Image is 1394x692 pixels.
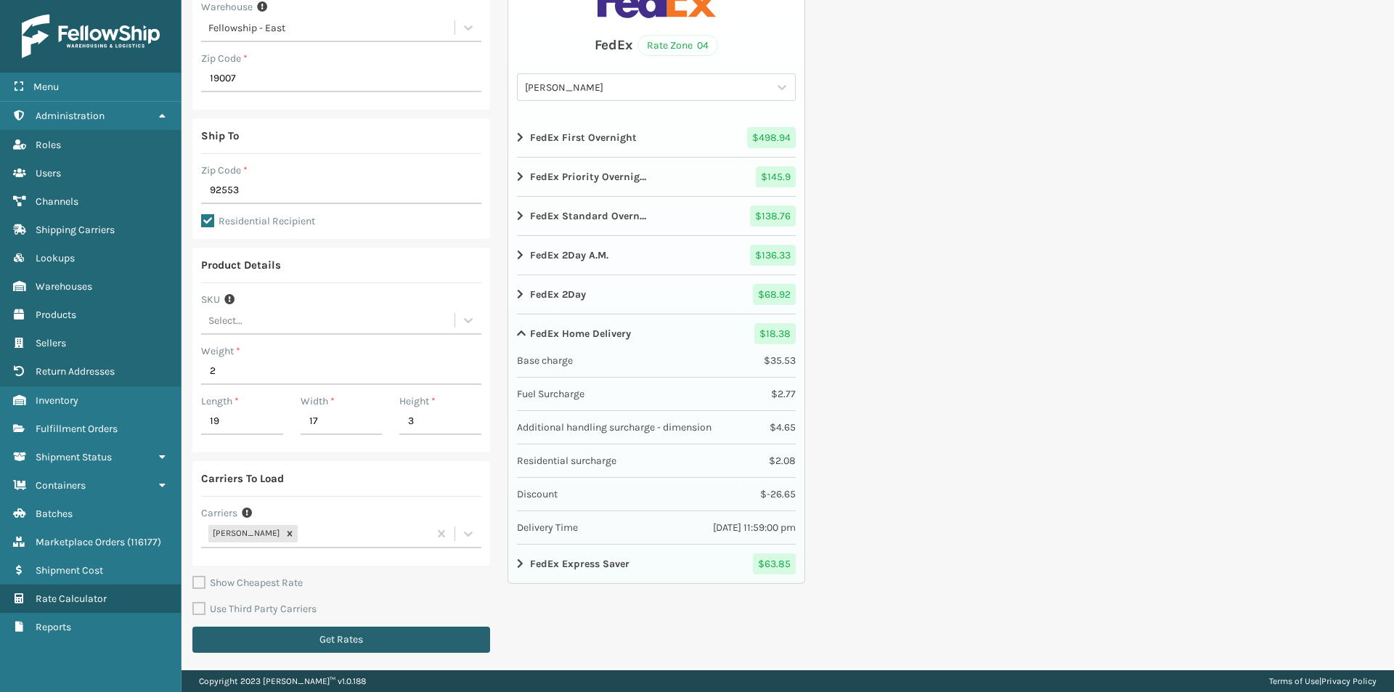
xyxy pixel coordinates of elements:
div: Ship To [201,127,239,144]
span: Administration [36,110,105,122]
span: $ 138.76 [750,205,796,227]
strong: FedEx Priority Overnight [530,169,648,184]
span: $ 498.94 [747,127,796,148]
span: Warehouses [36,280,92,293]
div: [PERSON_NAME] [525,80,770,95]
span: Lookups [36,252,75,264]
div: | [1269,670,1377,692]
label: Weight [201,343,240,359]
span: $ 136.33 [750,245,796,266]
span: Base charge [517,353,573,368]
span: Fuel Surcharge [517,386,584,402]
span: Delivery Time [517,520,578,535]
span: $ 18.38 [754,323,796,344]
label: Carriers [201,505,237,521]
span: Inventory [36,394,78,407]
span: Fulfillment Orders [36,423,118,435]
div: [PERSON_NAME] [208,525,282,542]
label: Zip Code [201,51,248,66]
img: logo [22,15,160,58]
span: Shipment Cost [36,564,103,577]
span: $ 2.08 [769,453,796,468]
div: Fellowship - East [208,20,456,36]
label: Height [399,394,436,409]
label: Show Cheapest Rate [192,577,303,589]
span: Roles [36,139,61,151]
span: $ -26.65 [760,487,796,502]
span: Additional handling surcharge - dimension [517,420,712,435]
span: Reports [36,621,71,633]
span: Discount [517,487,558,502]
span: Rate Calculator [36,593,107,605]
label: SKU [201,292,220,307]
strong: FedEx Home Delivery [530,326,631,341]
span: Sellers [36,337,66,349]
a: Terms of Use [1269,676,1319,686]
strong: FedEx 2Day [530,287,586,302]
span: Channels [36,195,78,208]
div: Select... [208,313,242,328]
span: Rate Zone [647,38,693,53]
span: ( 116177 ) [127,536,161,548]
label: Residential Recipient [201,215,315,227]
span: Return Addresses [36,365,115,378]
label: Use Third Party Carriers [192,603,317,615]
p: Copyright 2023 [PERSON_NAME]™ v 1.0.188 [199,670,366,692]
a: Privacy Policy [1321,676,1377,686]
span: $ 35.53 [764,353,796,368]
span: $ 63.85 [753,553,796,574]
label: Width [301,394,335,409]
button: Get Rates [192,627,490,653]
span: Menu [33,81,59,93]
span: Users [36,167,61,179]
div: Product Details [201,256,281,274]
span: $ 4.65 [770,420,796,435]
strong: FedEx First Overnight [530,130,637,145]
span: [DATE] 11:59:00 pm [713,520,796,535]
div: Carriers To Load [201,470,284,487]
strong: FedEx 2Day A.M. [530,248,608,263]
div: FedEx [595,34,633,56]
span: $ 68.92 [753,284,796,305]
label: Zip Code [201,163,248,178]
span: Batches [36,508,73,520]
span: $ 145.9 [756,166,796,187]
span: Marketplace Orders [36,536,125,548]
span: Shipment Status [36,451,112,463]
span: Shipping Carriers [36,224,115,236]
span: Residential surcharge [517,453,616,468]
span: Products [36,309,76,321]
strong: FedEx Standard Overnight [530,208,648,224]
label: Length [201,394,239,409]
span: 04 [697,38,709,53]
span: $ 2.77 [771,386,796,402]
span: Containers [36,479,86,492]
strong: FedEx Express Saver [530,556,629,571]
